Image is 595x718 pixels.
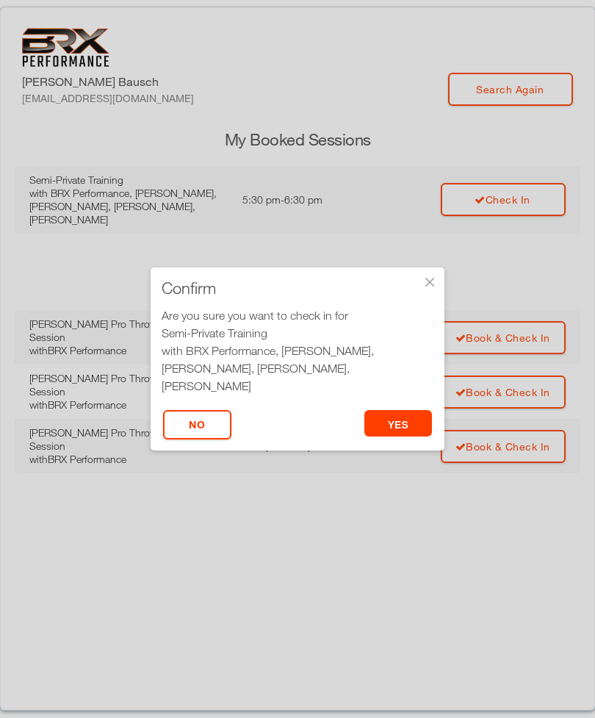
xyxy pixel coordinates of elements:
div: Semi-Private Training [162,324,433,342]
div: × [422,275,437,290]
button: yes [364,410,433,437]
button: No [163,410,231,439]
span: Confirm [162,281,216,295]
div: Are you sure you want to check in for at 5:30 pm? [162,306,433,412]
div: with BRX Performance, [PERSON_NAME], [PERSON_NAME], [PERSON_NAME], [PERSON_NAME] [162,342,433,395]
